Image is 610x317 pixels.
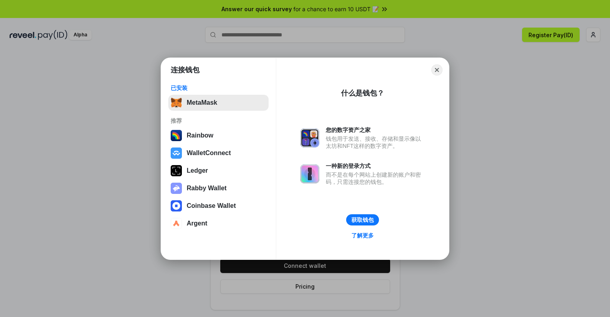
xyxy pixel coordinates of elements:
button: MetaMask [168,95,269,111]
a: 了解更多 [347,230,379,241]
div: MetaMask [187,99,217,106]
div: 您的数字资产之家 [326,126,425,134]
div: 而不是在每个网站上创建新的账户和密码，只需连接您的钱包。 [326,171,425,185]
img: svg+xml,%3Csvg%20xmlns%3D%22http%3A%2F%2Fwww.w3.org%2F2000%2Fsvg%22%20width%3D%2228%22%20height%3... [171,165,182,176]
button: Rainbow [168,128,269,144]
div: Rabby Wallet [187,185,227,192]
div: Rainbow [187,132,213,139]
div: 什么是钱包？ [341,88,384,98]
img: svg+xml,%3Csvg%20width%3D%2228%22%20height%3D%2228%22%20viewBox%3D%220%200%2028%2028%22%20fill%3D... [171,148,182,159]
button: Argent [168,215,269,231]
img: svg+xml,%3Csvg%20width%3D%2228%22%20height%3D%2228%22%20viewBox%3D%220%200%2028%2028%22%20fill%3D... [171,200,182,211]
div: 了解更多 [351,232,374,239]
div: 钱包用于发送、接收、存储和显示像以太坊和NFT这样的数字资产。 [326,135,425,150]
button: Rabby Wallet [168,180,269,196]
img: svg+xml,%3Csvg%20xmlns%3D%22http%3A%2F%2Fwww.w3.org%2F2000%2Fsvg%22%20fill%3D%22none%22%20viewBox... [300,128,319,148]
img: svg+xml,%3Csvg%20width%3D%22120%22%20height%3D%22120%22%20viewBox%3D%220%200%20120%20120%22%20fil... [171,130,182,141]
button: Close [431,64,443,76]
div: Argent [187,220,207,227]
div: 一种新的登录方式 [326,162,425,169]
img: svg+xml,%3Csvg%20xmlns%3D%22http%3A%2F%2Fwww.w3.org%2F2000%2Fsvg%22%20fill%3D%22none%22%20viewBox... [171,183,182,194]
img: svg+xml,%3Csvg%20fill%3D%22none%22%20height%3D%2233%22%20viewBox%3D%220%200%2035%2033%22%20width%... [171,97,182,108]
div: 获取钱包 [351,216,374,223]
div: Ledger [187,167,208,174]
button: WalletConnect [168,145,269,161]
button: Ledger [168,163,269,179]
h1: 连接钱包 [171,65,199,75]
img: svg+xml,%3Csvg%20width%3D%2228%22%20height%3D%2228%22%20viewBox%3D%220%200%2028%2028%22%20fill%3D... [171,218,182,229]
div: Coinbase Wallet [187,202,236,209]
button: 获取钱包 [346,214,379,225]
div: 已安装 [171,84,266,92]
div: 推荐 [171,117,266,124]
div: WalletConnect [187,150,231,157]
img: svg+xml,%3Csvg%20xmlns%3D%22http%3A%2F%2Fwww.w3.org%2F2000%2Fsvg%22%20fill%3D%22none%22%20viewBox... [300,164,319,183]
button: Coinbase Wallet [168,198,269,214]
